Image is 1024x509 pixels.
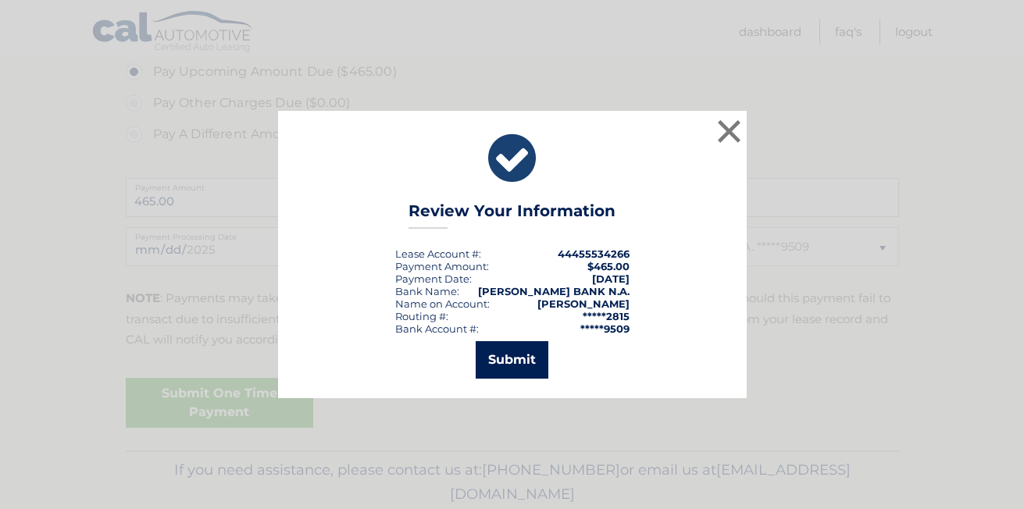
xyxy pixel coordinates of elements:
div: Bank Account #: [395,322,479,335]
strong: 44455534266 [558,247,630,260]
strong: [PERSON_NAME] [537,297,630,310]
div: Payment Amount: [395,260,489,272]
div: Lease Account #: [395,247,481,260]
span: [DATE] [592,272,630,285]
span: $465.00 [587,260,630,272]
button: × [714,116,745,147]
h3: Review Your Information [409,201,615,229]
div: Routing #: [395,310,448,322]
div: Bank Name: [395,285,459,297]
div: Name on Account: [395,297,490,310]
div: : [395,272,472,285]
span: Payment Date [395,272,469,285]
strong: [PERSON_NAME] BANK N.A. [478,285,630,297]
button: Submit [476,341,548,379]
